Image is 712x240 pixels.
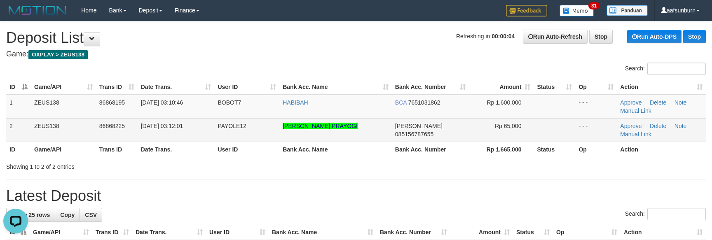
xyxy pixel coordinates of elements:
[560,5,594,16] img: Button%20Memo.svg
[283,99,308,106] a: HABIBAH
[206,225,269,240] th: User ID: activate to sort column ascending
[650,123,666,129] a: Delete
[279,79,392,95] th: Bank Acc. Name: activate to sort column ascending
[6,95,31,119] td: 1
[495,123,522,129] span: Rp 65,000
[99,99,125,106] span: 86868195
[506,5,547,16] img: Feedback.jpg
[575,142,617,157] th: Op
[650,99,666,106] a: Delete
[621,225,706,240] th: Action: activate to sort column ascending
[620,107,651,114] a: Manual Link
[99,123,125,129] span: 86868225
[625,63,706,75] label: Search:
[28,50,88,59] span: OXPLAY > ZEUS138
[625,208,706,220] label: Search:
[6,118,31,142] td: 2
[6,50,706,58] h4: Game:
[96,142,138,157] th: Trans ID
[575,95,617,119] td: - - -
[456,33,515,40] span: Refreshing in:
[683,30,706,43] a: Stop
[513,225,553,240] th: Status: activate to sort column ascending
[392,142,469,157] th: Bank Acc. Number
[6,142,31,157] th: ID
[627,30,682,43] a: Run Auto-DPS
[469,142,534,157] th: Rp 1.665.000
[269,225,377,240] th: Bank Acc. Name: activate to sort column ascending
[575,79,617,95] th: Op: activate to sort column ascending
[279,142,392,157] th: Bank Acc. Name
[141,123,183,129] span: [DATE] 03:12:01
[450,225,513,240] th: Amount: activate to sort column ascending
[283,123,358,129] a: [PERSON_NAME] PRAYOGI
[31,95,96,119] td: ZEUS138
[534,79,575,95] th: Status: activate to sort column ascending
[30,225,92,240] th: Game/API: activate to sort column ascending
[534,142,575,157] th: Status
[395,131,433,137] span: Copy 085156787655 to clipboard
[31,118,96,142] td: ZEUS138
[377,225,450,240] th: Bank Acc. Number: activate to sort column ascending
[55,208,80,222] a: Copy
[60,212,75,218] span: Copy
[31,142,96,157] th: Game/API
[214,79,279,95] th: User ID: activate to sort column ascending
[620,131,651,137] a: Manual Link
[392,79,469,95] th: Bank Acc. Number: activate to sort column ascending
[675,123,687,129] a: Note
[141,99,183,106] span: [DATE] 03:10:46
[607,5,648,16] img: panduan.png
[6,159,290,171] div: Showing 1 to 2 of 2 entries
[408,99,440,106] span: Copy 7651031862 to clipboard
[132,225,206,240] th: Date Trans.: activate to sort column ascending
[523,30,588,44] a: Run Auto-Refresh
[647,208,706,220] input: Search:
[469,79,534,95] th: Amount: activate to sort column ascending
[620,99,642,106] a: Approve
[6,79,31,95] th: ID: activate to sort column descending
[31,79,96,95] th: Game/API: activate to sort column ascending
[6,188,706,204] h1: Latest Deposit
[553,225,621,240] th: Op: activate to sort column ascending
[647,63,706,75] input: Search:
[492,33,515,40] strong: 00:00:04
[218,123,246,129] span: PAYOLE12
[395,99,407,106] span: BCA
[589,30,613,44] a: Stop
[575,118,617,142] td: - - -
[92,225,132,240] th: Trans ID: activate to sort column ascending
[617,79,706,95] th: Action: activate to sort column ascending
[6,30,706,46] h1: Deposit List
[85,212,97,218] span: CSV
[617,142,706,157] th: Action
[80,208,102,222] a: CSV
[138,142,215,157] th: Date Trans.
[218,99,241,106] span: BOBOT7
[3,3,28,28] button: Open LiveChat chat widget
[675,99,687,106] a: Note
[620,123,642,129] a: Approve
[96,79,138,95] th: Trans ID: activate to sort column ascending
[588,2,600,9] span: 31
[214,142,279,157] th: User ID
[395,123,443,129] span: [PERSON_NAME]
[138,79,215,95] th: Date Trans.: activate to sort column ascending
[487,99,521,106] span: Rp 1,600,000
[6,4,69,16] img: MOTION_logo.png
